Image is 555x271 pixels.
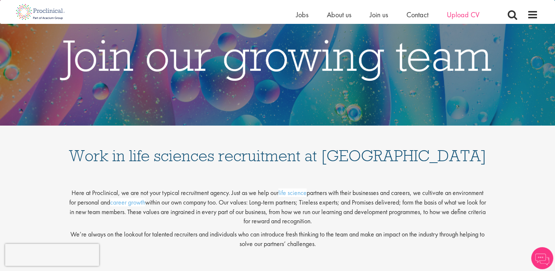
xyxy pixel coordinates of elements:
[531,247,553,269] img: Chatbot
[406,10,428,19] a: Contact
[296,10,308,19] a: Jobs
[5,244,99,266] iframe: reCAPTCHA
[69,182,487,226] p: Here at Proclinical, we are not your typical recruitment agency. Just as we help our partners wit...
[69,230,487,248] p: We’re always on the lookout for talented recruiters and individuals who can introduce fresh think...
[278,188,307,197] a: life science
[69,133,487,164] h1: Work in life sciences recruitment at [GEOGRAPHIC_DATA]
[447,10,479,19] a: Upload CV
[327,10,351,19] a: About us
[110,198,145,206] a: career growth
[370,10,388,19] a: Join us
